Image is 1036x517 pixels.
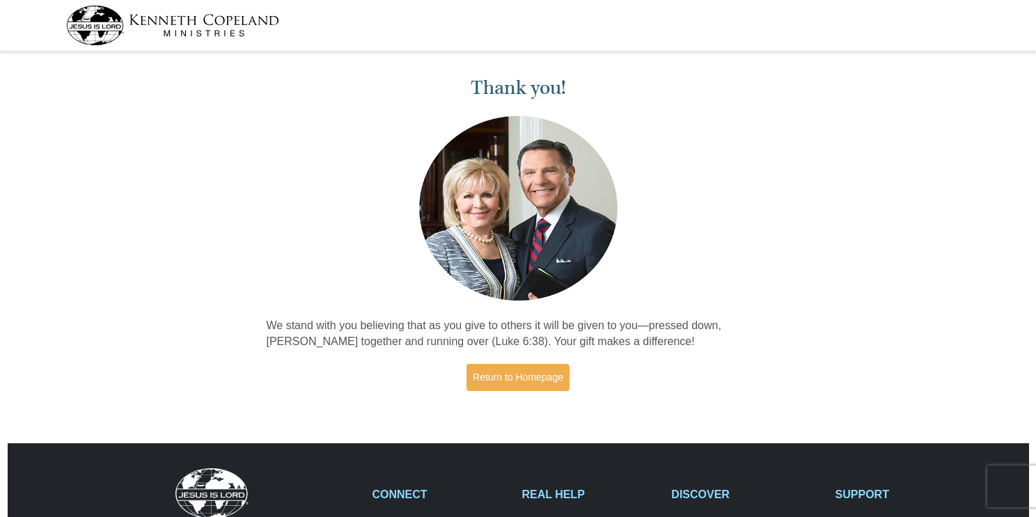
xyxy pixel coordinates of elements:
h2: SUPPORT [835,488,971,501]
h2: REAL HELP [521,488,657,501]
h1: Thank you! [267,77,770,100]
h2: DISCOVER [671,488,820,501]
a: Return to Homepage [466,364,570,391]
img: kcm-header-logo.svg [66,6,279,45]
h2: CONNECT [372,488,508,501]
img: Kenneth and Gloria [416,113,621,304]
p: We stand with you believing that as you give to others it will be given to you—pressed down, [PER... [267,318,770,350]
